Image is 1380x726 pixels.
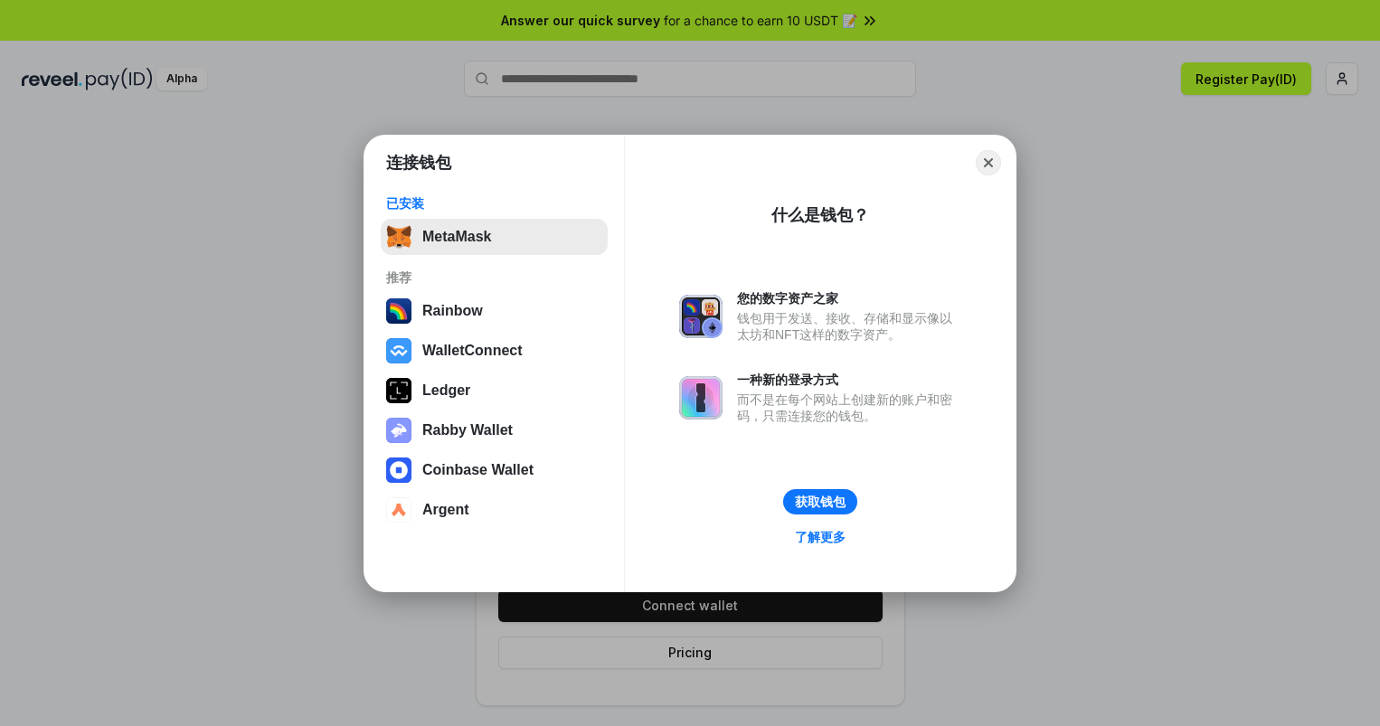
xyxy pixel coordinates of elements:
div: Argent [422,502,469,518]
img: svg+xml,%3Csvg%20width%3D%22120%22%20height%3D%22120%22%20viewBox%3D%220%200%20120%20120%22%20fil... [386,298,411,324]
img: svg+xml,%3Csvg%20xmlns%3D%22http%3A%2F%2Fwww.w3.org%2F2000%2Fsvg%22%20fill%3D%22none%22%20viewBox... [386,418,411,443]
button: Coinbase Wallet [381,452,608,488]
a: 了解更多 [784,525,856,549]
div: Ledger [422,382,470,399]
button: 获取钱包 [783,489,857,514]
div: Rabby Wallet [422,422,513,438]
div: 而不是在每个网站上创建新的账户和密码，只需连接您的钱包。 [737,391,961,424]
div: 什么是钱包？ [771,204,869,226]
div: WalletConnect [422,343,523,359]
div: 已安装 [386,195,602,212]
h1: 连接钱包 [386,152,451,174]
img: svg+xml,%3Csvg%20width%3D%2228%22%20height%3D%2228%22%20viewBox%3D%220%200%2028%2028%22%20fill%3D... [386,338,411,363]
div: 了解更多 [795,529,846,545]
button: Rainbow [381,293,608,329]
img: svg+xml,%3Csvg%20width%3D%2228%22%20height%3D%2228%22%20viewBox%3D%220%200%2028%2028%22%20fill%3D... [386,497,411,523]
img: svg+xml,%3Csvg%20xmlns%3D%22http%3A%2F%2Fwww.w3.org%2F2000%2Fsvg%22%20fill%3D%22none%22%20viewBox... [679,376,723,420]
button: MetaMask [381,219,608,255]
div: 一种新的登录方式 [737,372,961,388]
div: Rainbow [422,303,483,319]
div: 获取钱包 [795,494,846,510]
img: svg+xml,%3Csvg%20xmlns%3D%22http%3A%2F%2Fwww.w3.org%2F2000%2Fsvg%22%20fill%3D%22none%22%20viewBox... [679,295,723,338]
div: MetaMask [422,229,491,245]
img: svg+xml,%3Csvg%20fill%3D%22none%22%20height%3D%2233%22%20viewBox%3D%220%200%2035%2033%22%20width%... [386,224,411,250]
img: svg+xml,%3Csvg%20xmlns%3D%22http%3A%2F%2Fwww.w3.org%2F2000%2Fsvg%22%20width%3D%2228%22%20height%3... [386,378,411,403]
div: 您的数字资产之家 [737,290,961,306]
img: svg+xml,%3Csvg%20width%3D%2228%22%20height%3D%2228%22%20viewBox%3D%220%200%2028%2028%22%20fill%3D... [386,457,411,483]
div: 钱包用于发送、接收、存储和显示像以太坊和NFT这样的数字资产。 [737,310,961,343]
button: WalletConnect [381,333,608,369]
button: Close [976,150,1001,175]
div: Coinbase Wallet [422,462,534,478]
button: Rabby Wallet [381,412,608,448]
button: Argent [381,492,608,528]
button: Ledger [381,372,608,409]
div: 推荐 [386,269,602,286]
